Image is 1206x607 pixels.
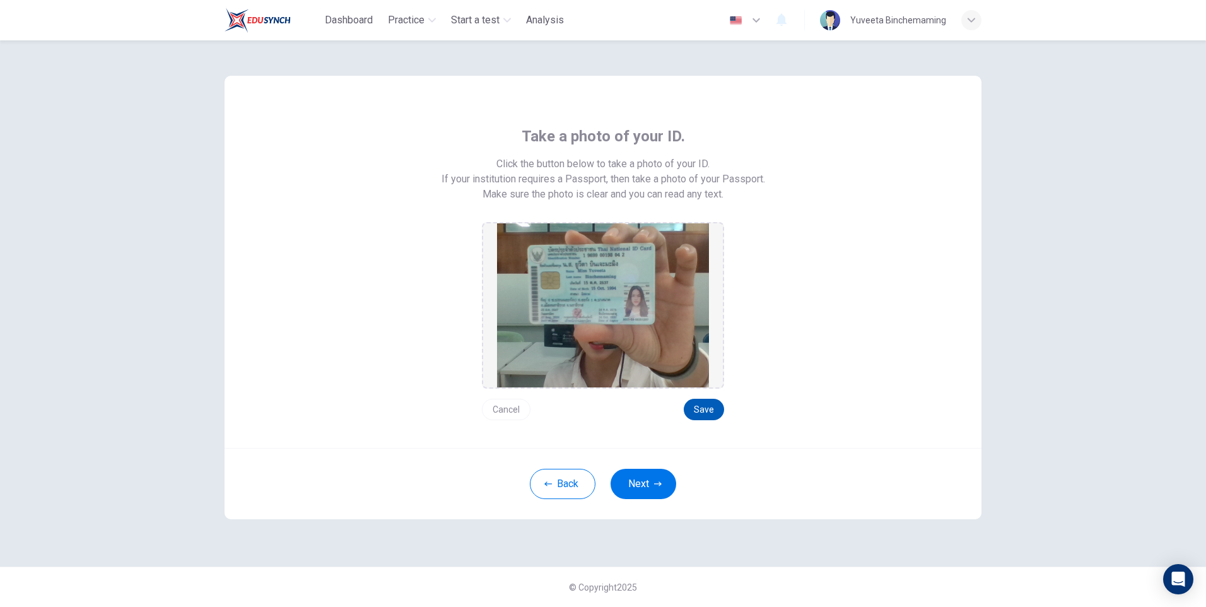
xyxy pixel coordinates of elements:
button: Save [684,399,724,420]
img: en [728,16,744,25]
button: Cancel [482,399,530,420]
div: Open Intercom Messenger [1163,564,1193,594]
span: Take a photo of your ID. [522,126,685,146]
button: Start a test [446,9,516,32]
button: Practice [383,9,441,32]
img: Train Test logo [225,8,291,33]
span: Make sure the photo is clear and you can read any text. [483,187,723,202]
span: © Copyright 2025 [569,582,637,592]
span: Dashboard [325,13,373,28]
button: Analysis [521,9,569,32]
button: Back [530,469,595,499]
span: Practice [388,13,424,28]
span: Start a test [451,13,500,28]
div: Yuveeta Binchemaming [850,13,946,28]
button: Dashboard [320,9,378,32]
a: Train Test logo [225,8,320,33]
span: Click the button below to take a photo of your ID. If your institution requires a Passport, then ... [442,156,765,187]
img: Profile picture [820,10,840,30]
img: preview screemshot [497,223,709,387]
button: Next [611,469,676,499]
span: Analysis [526,13,564,28]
